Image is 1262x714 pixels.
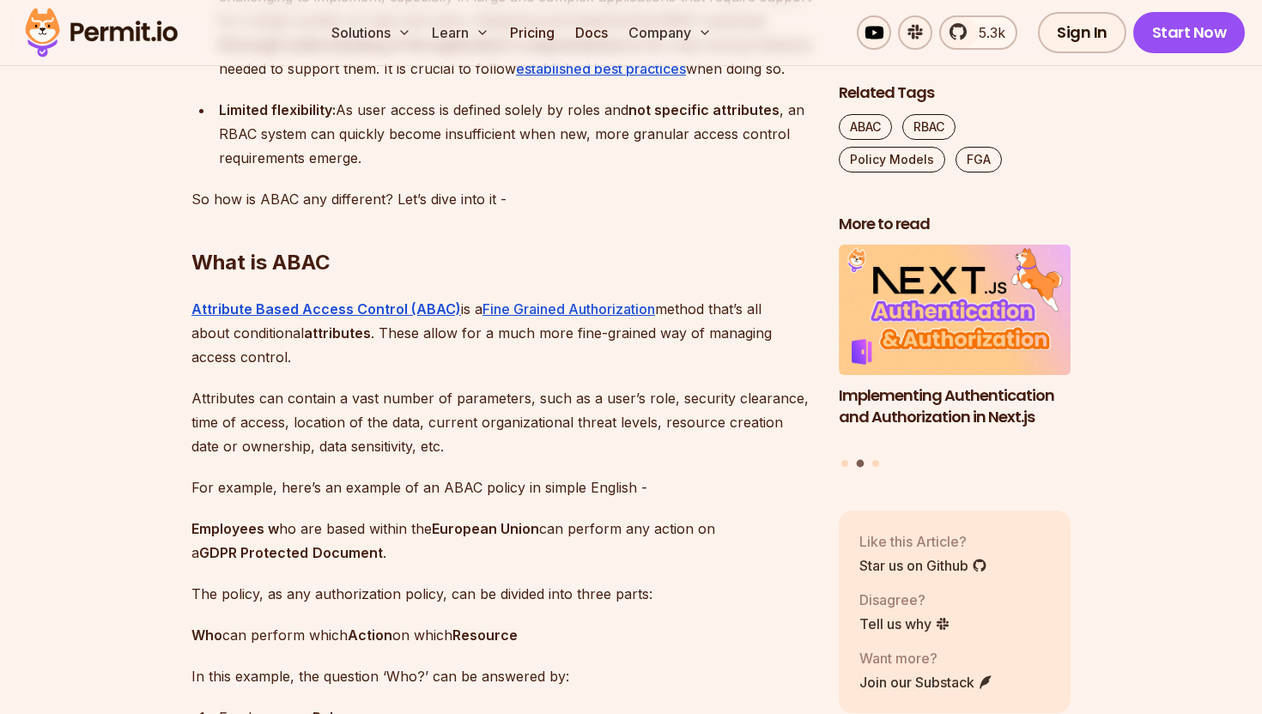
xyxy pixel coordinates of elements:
h3: Implementing Authentication and Authorization in Next.js [839,385,1071,428]
img: Permit logo [17,3,185,62]
p: is a method that’s all about conditional . These allow for a much more fine-grained way of managi... [191,297,811,369]
div: As user access is defined solely by roles and , an RBAC system can quickly become insufficient wh... [219,98,811,170]
button: Go to slide 3 [872,460,879,467]
a: established best practices [516,60,686,77]
p: The policy, as any authorization policy, can be divided into three parts: [191,582,811,606]
strong: Limited flexibility: [219,101,336,118]
strong: European Union [432,520,539,537]
strong: Who [191,626,222,644]
p: ho are based within the can perform any action on a . [191,517,811,565]
div: Posts [839,245,1071,470]
button: Learn [425,15,496,50]
button: Go to slide 1 [841,460,848,467]
button: Solutions [325,15,418,50]
strong: attributes [304,324,371,342]
strong: GDPR Protected [199,544,308,561]
li: 2 of 3 [839,245,1071,450]
p: Attributes can contain a vast number of parameters, such as a user’s role, security clearance, ti... [191,386,811,458]
img: Implementing Authentication and Authorization in Next.js [839,245,1071,376]
a: Implementing Authentication and Authorization in Next.jsImplementing Authentication and Authoriza... [839,245,1071,450]
button: Company [622,15,719,50]
strong: Resource [452,626,518,644]
h2: Related Tags [839,82,1071,104]
a: Docs [568,15,615,50]
a: ABAC [839,114,892,140]
a: FGA [956,147,1002,172]
p: For example, here’s an example of an ABAC policy in simple English - [191,475,811,499]
a: Attribute Based Access Control (ABAC) [191,300,461,318]
a: Pricing [503,15,561,50]
h2: What is ABAC [191,180,811,276]
strong: not specific attributes [628,101,780,118]
strong: Document [312,544,383,561]
p: In this example, the question ‘Who?’ can be answered by: [191,664,811,688]
a: Start Now [1133,12,1246,53]
h2: More to read [839,214,1071,235]
button: Go to slide 2 [857,460,865,468]
a: 5.3k [939,15,1017,50]
a: Join our Substack [859,672,993,693]
a: Fine Grained Authorization [482,300,655,318]
strong: Employees w [191,520,279,537]
p: Want more? [859,648,993,669]
a: Sign In [1038,12,1126,53]
p: Like this Article? [859,531,987,552]
a: Tell us why [859,614,950,634]
span: 5.3k [968,22,1005,43]
strong: Action [348,626,392,644]
p: Disagree? [859,590,950,610]
a: RBAC [902,114,956,140]
p: can perform which on which [191,623,811,647]
p: So how is ABAC any different? Let’s dive into it - [191,187,811,211]
a: Star us on Github [859,555,987,576]
a: Policy Models [839,147,945,172]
